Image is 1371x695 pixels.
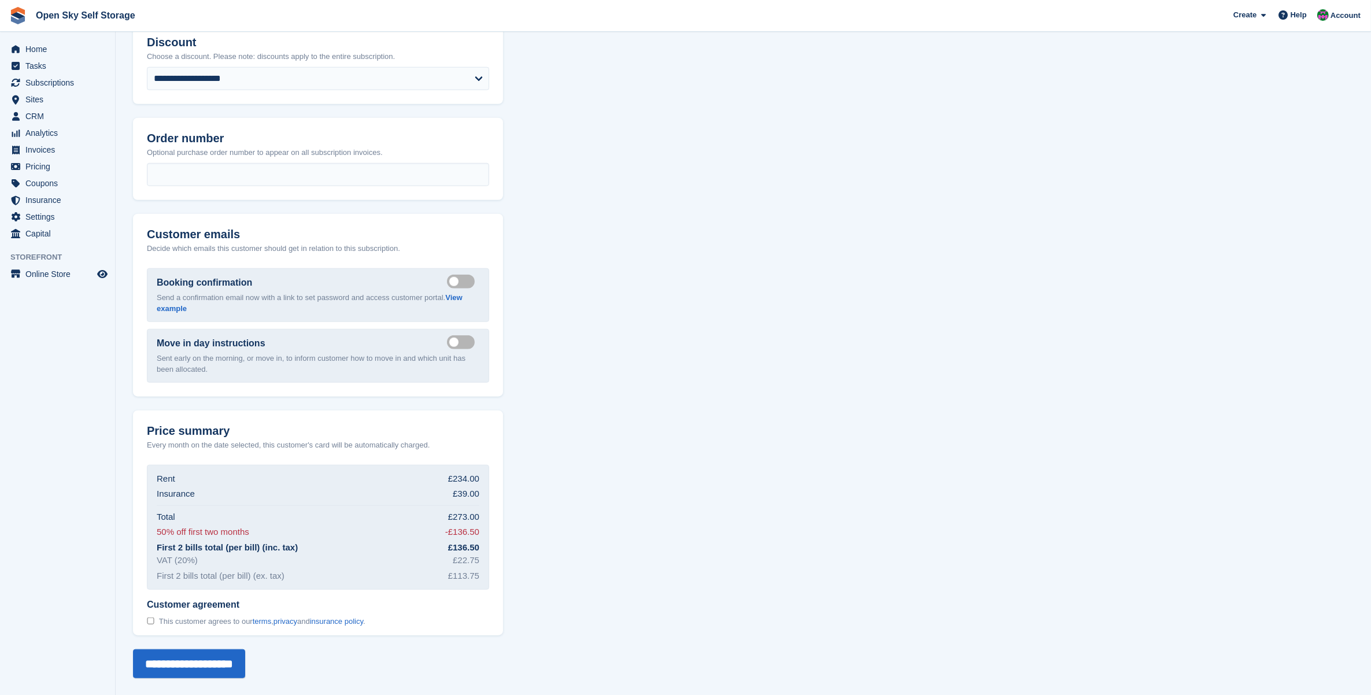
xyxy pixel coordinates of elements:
[448,511,479,524] div: £273.00
[25,225,95,242] span: Capital
[157,570,284,583] div: First 2 bills total (per bill) (ex. tax)
[6,266,109,282] a: menu
[157,472,175,486] div: Rent
[147,618,154,625] input: Customer agreement This customer agrees to ourterms,privacyandinsurance policy.
[1331,10,1361,21] span: Account
[147,36,489,49] h2: Discount
[147,439,430,451] p: Every month on the date selected, this customer's card will be automatically charged.
[157,526,249,539] div: 50% off first two months
[159,617,365,626] span: This customer agrees to our , and .
[453,554,479,567] div: £22.75
[147,243,489,254] p: Decide which emails this customer should get in relation to this subscription.
[1233,9,1257,21] span: Create
[6,175,109,191] a: menu
[9,7,27,24] img: stora-icon-8386f47178a22dfd0bd8f6a31ec36ba5ce8667c1dd55bd0f319d3a0aa187defe.svg
[6,158,109,175] a: menu
[310,617,363,626] a: insurance policy
[453,487,479,501] div: £39.00
[6,75,109,91] a: menu
[25,192,95,208] span: Insurance
[157,487,195,501] div: Insurance
[274,617,297,626] a: privacy
[6,108,109,124] a: menu
[6,209,109,225] a: menu
[6,192,109,208] a: menu
[25,125,95,141] span: Analytics
[157,293,463,313] a: View example
[6,125,109,141] a: menu
[6,225,109,242] a: menu
[6,58,109,74] a: menu
[1291,9,1307,21] span: Help
[25,58,95,74] span: Tasks
[447,280,479,282] label: Send booking confirmation email
[147,132,489,145] h2: Order number
[6,41,109,57] a: menu
[147,147,489,158] p: Optional purchase order number to appear on all subscription invoices.
[25,175,95,191] span: Coupons
[147,51,489,62] p: Choose a discount. Please note: discounts apply to the entire subscription.
[25,209,95,225] span: Settings
[157,511,175,524] div: Total
[31,6,140,25] a: Open Sky Self Storage
[157,554,198,567] div: VAT (20%)
[25,91,95,108] span: Sites
[6,91,109,108] a: menu
[253,617,272,626] a: terms
[25,108,95,124] span: CRM
[10,252,115,263] span: Storefront
[147,599,365,611] span: Customer agreement
[157,541,298,554] div: First 2 bills total (per bill) (inc. tax)
[448,570,479,583] div: £113.75
[448,541,479,554] div: £136.50
[25,158,95,175] span: Pricing
[25,142,95,158] span: Invoices
[157,276,252,290] label: Booking confirmation
[157,337,265,350] label: Move in day instructions
[445,526,479,539] div: -£136.50
[6,142,109,158] a: menu
[95,267,109,281] a: Preview store
[448,472,479,486] div: £234.00
[1317,9,1329,21] img: Richard Baker
[447,341,479,343] label: Send move in day email
[147,424,489,438] h2: Price summary
[147,228,489,241] h2: Customer emails
[25,266,95,282] span: Online Store
[25,75,95,91] span: Subscriptions
[157,353,479,375] p: Sent early on the morning, or move in, to inform customer how to move in and which unit has been ...
[25,41,95,57] span: Home
[157,292,479,315] p: Send a confirmation email now with a link to set password and access customer portal.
